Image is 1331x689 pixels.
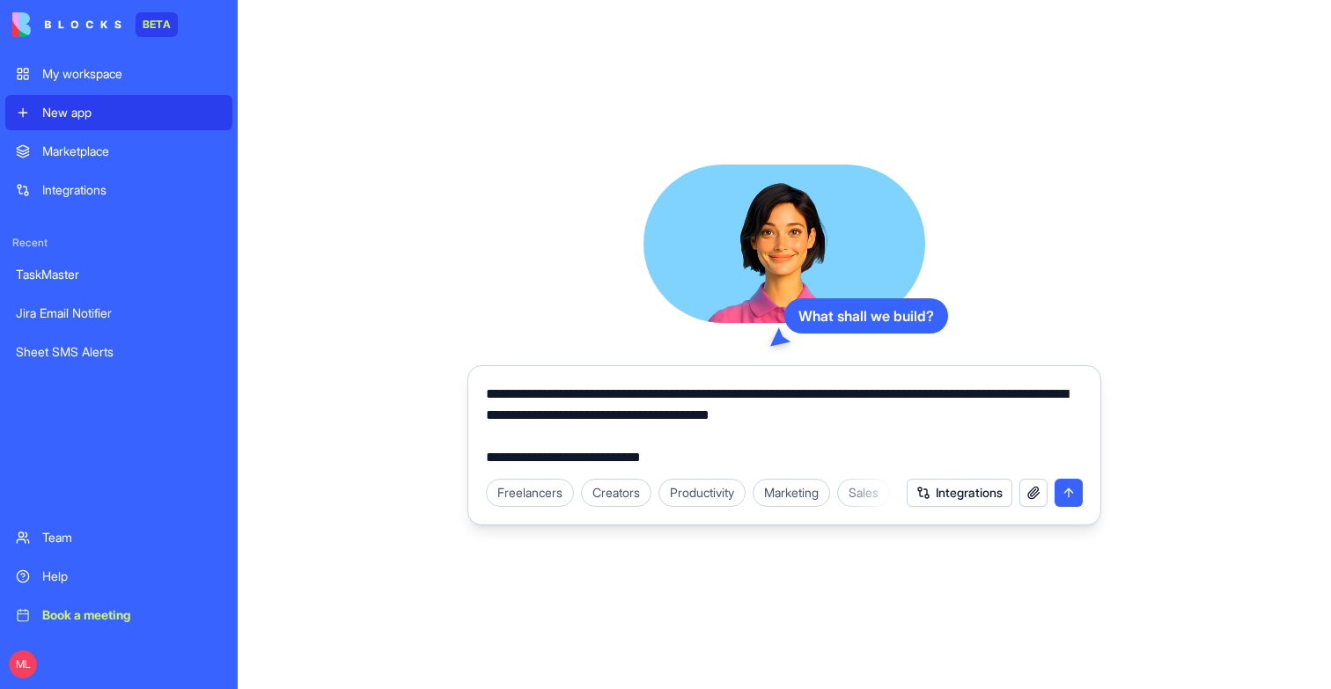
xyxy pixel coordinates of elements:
div: Marketplace [42,143,222,160]
a: Integrations [5,172,232,208]
a: Team [5,520,232,555]
a: Help [5,559,232,594]
a: Book a meeting [5,597,232,633]
div: Jira Email Notifier [16,304,222,322]
div: Productivity [658,479,746,507]
div: Book a meeting [42,606,222,624]
a: Marketplace [5,134,232,169]
div: What shall we build? [784,298,948,334]
img: logo [12,12,121,37]
div: New app [42,104,222,121]
div: Sheet SMS Alerts [16,343,222,361]
button: Integrations [907,479,1012,507]
div: BETA [136,12,178,37]
div: Integrations [42,181,222,199]
a: New app [5,95,232,130]
div: Creators [581,479,651,507]
a: My workspace [5,56,232,92]
span: Recent [5,236,232,250]
span: ML [9,650,37,678]
div: Freelancers [486,479,574,507]
div: Sales [837,479,890,507]
div: Help [42,568,222,585]
div: TaskMaster [16,266,222,283]
a: TaskMaster [5,257,232,292]
a: Sheet SMS Alerts [5,334,232,370]
a: Jira Email Notifier [5,296,232,331]
div: Team [42,529,222,546]
div: Marketing [753,479,830,507]
div: My workspace [42,65,222,83]
a: BETA [12,12,178,37]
